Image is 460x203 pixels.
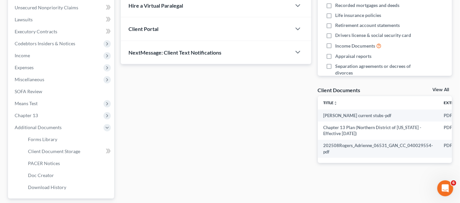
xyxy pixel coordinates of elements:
[15,65,34,70] span: Expenses
[23,133,114,145] a: Forms Library
[15,77,44,82] span: Miscellaneous
[23,169,114,181] a: Doc Creator
[15,29,57,34] span: Executory Contracts
[23,181,114,193] a: Download History
[335,63,413,76] span: Separation agreements or decrees of divorces
[437,180,453,196] iframe: Intercom live chat
[9,14,114,26] a: Lawsuits
[129,49,222,56] span: NextMessage: Client Text Notifications
[28,160,60,166] span: PACER Notices
[15,124,62,130] span: Additional Documents
[129,26,159,32] span: Client Portal
[433,88,449,92] a: View All
[451,180,456,186] span: 6
[15,101,38,106] span: Means Test
[15,89,42,94] span: SOFA Review
[335,53,371,60] span: Appraisal reports
[9,26,114,38] a: Executory Contracts
[28,136,57,142] span: Forms Library
[318,109,438,121] td: [PERSON_NAME] current stubs-pdf
[335,43,375,49] span: Income Documents
[323,100,338,105] a: Titleunfold_more
[15,53,30,58] span: Income
[129,2,183,9] span: Hire a Virtual Paralegal
[28,148,80,154] span: Client Document Storage
[318,121,438,140] td: Chapter 13 Plan (Northern District of [US_STATE] - Effective [DATE])
[318,87,360,94] div: Client Documents
[9,86,114,98] a: SOFA Review
[15,112,38,118] span: Chapter 13
[335,22,400,29] span: Retirement account statements
[15,41,75,46] span: Codebtors Insiders & Notices
[335,32,411,39] span: Drivers license & social security card
[9,2,114,14] a: Unsecured Nonpriority Claims
[15,5,78,10] span: Unsecured Nonpriority Claims
[335,2,399,9] span: Recorded mortgages and deeds
[334,101,338,105] i: unfold_more
[28,172,54,178] span: Doc Creator
[23,157,114,169] a: PACER Notices
[335,12,381,19] span: Life insurance policies
[28,184,66,190] span: Download History
[23,145,114,157] a: Client Document Storage
[318,140,438,158] td: 202508Rogers_Adrienne_06531_GAN_CC_040029554-pdf
[15,17,33,22] span: Lawsuits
